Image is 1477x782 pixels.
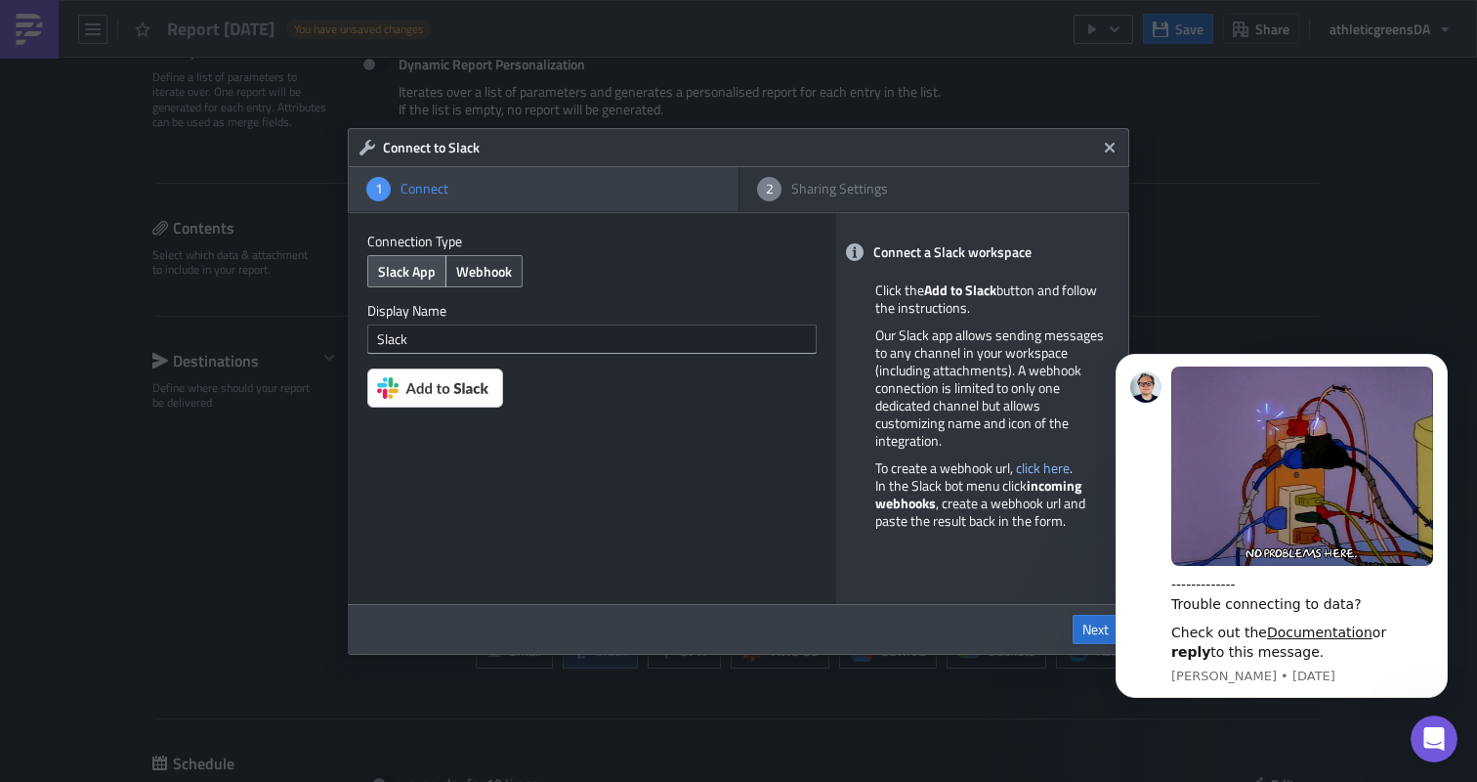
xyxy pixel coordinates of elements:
b: Add to Slack [924,280,996,300]
span: Slack App [378,261,436,282]
label: Connection Type [367,233,817,250]
button: Webhook [445,255,523,287]
button: Close [1095,133,1124,162]
div: Sharing Settings [781,180,1112,197]
a: click here [1016,457,1070,478]
div: Connect a Slack workspace [836,233,1128,272]
p: To create a webhook url, . In the Slack bot menu click , create a webhook url and paste the resul... [875,459,1109,530]
span: Webhook [456,261,512,282]
input: Give it a name [367,325,817,354]
p: Click the button and follow the instructions. [875,282,1109,317]
div: 2 [757,177,781,201]
h6: Connect to Slack [383,139,1096,156]
a: Next [1073,615,1118,644]
span: Next [1082,621,1109,638]
div: 1 [366,177,391,201]
label: Display Name [367,302,817,320]
b: incoming webhooks [875,475,1081,513]
p: Our Slack app allows sending messages to any channel in your workspace (including attachments). A... [875,326,1109,450]
img: Add to Slack [367,369,503,408]
iframe: Intercom live chat [1411,716,1457,762]
iframe: Intercom notifications message [1086,325,1477,729]
button: Slack App [367,255,446,287]
div: Connect [391,180,721,197]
